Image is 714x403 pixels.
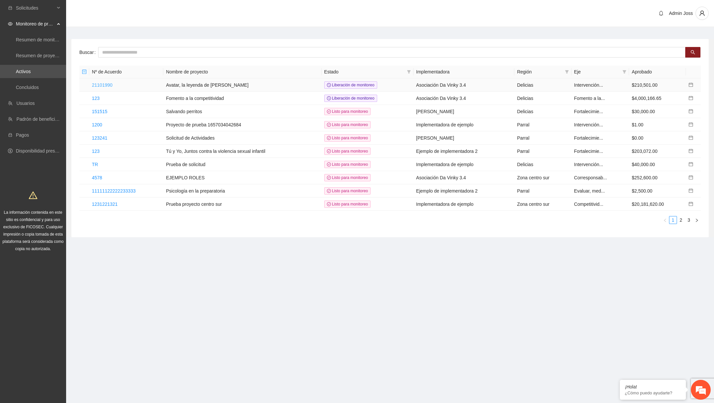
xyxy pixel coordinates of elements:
[327,189,331,193] span: check-circle
[324,134,371,142] span: Listo para monitoreo
[16,148,72,154] a: Disponibilidad presupuestal
[689,188,693,194] a: calendar
[574,201,604,207] span: Competitivid...
[82,69,87,74] span: minus-square
[163,158,321,171] td: Prueba de solicitud
[689,96,693,101] a: calendar
[689,135,693,140] span: calendar
[407,70,411,74] span: filter
[324,108,371,115] span: Listo para monitoreo
[514,131,571,145] td: Parral
[629,131,686,145] td: $0.00
[693,216,701,224] button: right
[689,175,693,180] a: calendar
[514,105,571,118] td: Delicias
[163,145,321,158] td: Tú y Yo, Juntos contra la violencia sexual infantil
[414,171,514,184] td: Asociación Da Vinky 3.4
[163,198,321,211] td: Prueba proyecto centro sur
[689,109,693,114] a: calendar
[656,11,666,16] span: bell
[629,184,686,198] td: $2,500.00
[324,187,371,195] span: Listo para monitoreo
[574,188,605,194] span: Evaluar, med...
[685,47,700,58] button: search
[574,122,603,127] span: Intervención...
[629,158,686,171] td: $40,000.00
[327,110,331,113] span: check-circle
[8,22,13,26] span: eye
[663,218,667,222] span: left
[163,171,321,184] td: EJEMPLO ROLES
[89,66,163,78] th: Nº de Acuerdo
[414,145,514,158] td: Ejemplo de implementadora 2
[163,118,321,131] td: Proyecto de prueba 1657034042684
[163,105,321,118] td: Salvando perritos
[669,216,677,224] li: 1
[17,101,35,106] a: Usuarios
[669,216,677,224] a: 1
[163,184,321,198] td: Psicología en la preparatoria
[574,135,603,141] span: Fortalecimie...
[406,67,412,77] span: filter
[163,78,321,92] td: Avatar, la leyenda de [PERSON_NAME]
[629,118,686,131] td: $1.00
[689,96,693,100] span: calendar
[661,216,669,224] li: Previous Page
[564,67,570,77] span: filter
[16,69,31,74] a: Activos
[514,78,571,92] td: Delicias
[3,181,126,204] textarea: Escriba su mensaje y pulse “Intro”
[414,66,514,78] th: Implementadora
[324,174,371,181] span: Listo para monitoreo
[92,162,98,167] a: TR
[629,66,686,78] th: Aprobado
[414,184,514,198] td: Ejemplo de implementadora 2
[16,1,55,15] span: Solicitudes
[324,121,371,128] span: Listo para monitoreo
[16,17,55,30] span: Monitoreo de proyectos
[163,66,321,78] th: Nombre de proyecto
[327,162,331,166] span: check-circle
[689,149,693,154] a: calendar
[327,149,331,153] span: check-circle
[324,201,371,208] span: Listo para monitoreo
[689,149,693,153] span: calendar
[629,145,686,158] td: $203,072.00
[574,149,603,154] span: Fortalecimie...
[327,202,331,206] span: check-circle
[689,82,693,88] a: calendar
[689,82,693,87] span: calendar
[414,92,514,105] td: Asociación Da Vinky 3.4
[689,201,693,207] a: calendar
[92,188,136,194] a: 11111122222233333
[685,216,693,224] li: 3
[324,148,371,155] span: Listo para monitoreo
[92,109,107,114] a: 151515
[629,105,686,118] td: $30,000.00
[514,171,571,184] td: Zona centro sur
[677,216,685,224] a: 2
[327,136,331,140] span: check-circle
[622,70,626,74] span: filter
[34,34,111,42] div: Chatee con nosotros ahora
[565,70,569,74] span: filter
[574,96,605,101] span: Fomento a la...
[574,162,603,167] span: Intervención...
[327,96,331,100] span: clock-circle
[661,216,669,224] button: left
[689,122,693,127] span: calendar
[691,50,695,55] span: search
[685,216,693,224] a: 3
[574,175,607,180] span: Corresponsab...
[625,384,681,389] div: ¡Hola!
[629,198,686,211] td: $20,181,620.00
[414,131,514,145] td: [PERSON_NAME]
[514,184,571,198] td: Parral
[656,8,666,19] button: bell
[696,10,708,16] span: user
[669,11,693,16] span: Admin Joss
[327,176,331,180] span: check-circle
[327,123,331,127] span: check-circle
[689,201,693,206] span: calendar
[92,135,107,141] a: 123241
